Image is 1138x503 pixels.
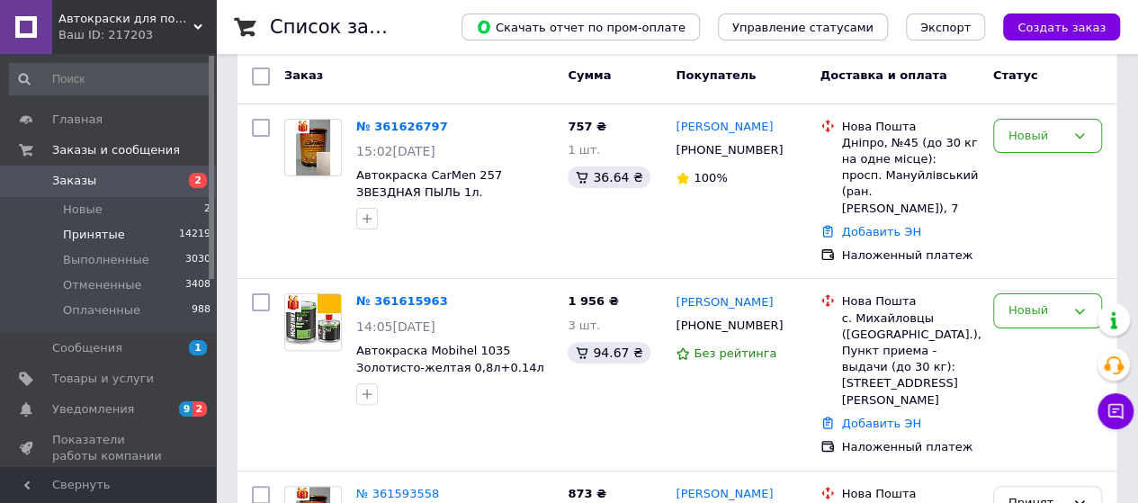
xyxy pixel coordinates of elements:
a: № 361615963 [356,294,448,308]
div: 36.64 ₴ [568,166,650,188]
span: Показатели работы компании [52,432,166,464]
div: Нова Пошта [842,119,979,135]
div: Наложенный платеж [842,247,979,264]
span: 2 [189,173,207,188]
span: 1 [189,340,207,355]
span: Уведомления [52,401,134,418]
div: Наложенный платеж [842,439,979,455]
span: Без рейтинга [694,346,776,360]
span: Оплаченные [63,302,140,319]
span: 873 ₴ [568,487,606,500]
span: 2 [204,202,211,218]
span: Покупатель [676,68,756,82]
button: Управление статусами [718,13,888,40]
div: Ваш ID: 217203 [58,27,216,43]
a: [PERSON_NAME] [676,119,773,136]
span: [PHONE_NUMBER] [676,143,783,157]
a: № 361626797 [356,120,448,133]
div: Нова Пошта [842,293,979,310]
div: с. Михайловцы ([GEOGRAPHIC_DATA].), Пункт приема - выдачи (до 30 кг): [STREET_ADDRESS][PERSON_NAME] [842,310,979,409]
span: 1 956 ₴ [568,294,618,308]
span: 3 шт. [568,319,600,332]
button: Создать заказ [1003,13,1120,40]
span: Новые [63,202,103,218]
span: Заказы [52,173,96,189]
button: Скачать отчет по пром-оплате [461,13,700,40]
input: Поиск [9,63,212,95]
a: [PERSON_NAME] [676,294,773,311]
span: Автокраски для покраски. [58,11,193,27]
a: Автокраска CarMen 257 ЗВЕЗДНАЯ ПЫЛЬ 1л. [356,168,502,199]
span: 1 шт. [568,143,600,157]
div: 94.67 ₴ [568,342,650,364]
h1: Список заказов [270,16,425,38]
a: Автокраска Mobihel 1035 Золотисто-желтая 0,8л+0.14л отвердитель(6:1) акриловая PLUS. [356,344,544,408]
a: Фото товару [284,293,342,351]
span: 3030 [185,252,211,268]
span: Скачать отчет по пром-оплате [476,19,685,35]
span: 100% [694,171,727,184]
button: Экспорт [906,13,985,40]
span: Выполненные [63,252,149,268]
a: Добавить ЭН [842,225,921,238]
span: 3408 [185,277,211,293]
span: Экспорт [920,21,971,34]
span: Главная [52,112,103,128]
div: Нова Пошта [842,486,979,502]
span: Создать заказ [1017,21,1106,34]
span: Управление статусами [732,21,874,34]
span: Товары и услуги [52,371,154,387]
span: Сумма [568,68,611,82]
span: 15:02[DATE] [356,144,435,158]
span: 9 [179,401,193,417]
span: Статус [993,68,1038,82]
a: [PERSON_NAME] [676,486,773,503]
span: Сообщения [52,340,122,356]
a: Фото товару [284,119,342,176]
a: № 361593558 [356,487,439,500]
div: Новый [1008,301,1065,320]
span: [PHONE_NUMBER] [676,319,783,332]
div: Новый [1008,127,1065,146]
span: 14219 [179,227,211,243]
span: Заказы и сообщения [52,142,180,158]
img: Фото товару [296,120,329,175]
a: Добавить ЭН [842,417,921,430]
span: 757 ₴ [568,120,606,133]
span: Доставка и оплата [820,68,947,82]
span: 14:05[DATE] [356,319,435,334]
button: Чат с покупателем [1098,393,1134,429]
span: 2 [193,401,207,417]
div: Дніпро, №45 (до 30 кг на одне місце): просп. Мануйлівський (ран. [PERSON_NAME]), 7 [842,135,979,217]
span: Принятые [63,227,125,243]
span: 988 [192,302,211,319]
span: Заказ [284,68,323,82]
span: Отмененные [63,277,141,293]
img: Фото товару [285,294,341,350]
a: Создать заказ [985,20,1120,33]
